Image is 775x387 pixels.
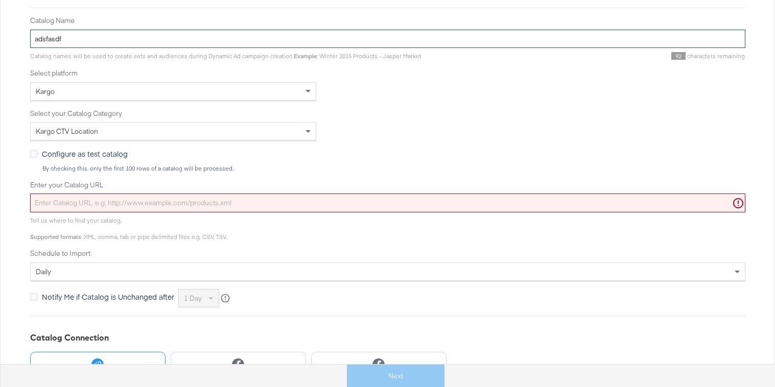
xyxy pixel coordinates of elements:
span: Catalog names will be used to create sets and audiences during Dynamic Ad campaign creation. : Wi... [30,52,421,60]
span: 1 day [184,294,202,303]
span: Tell us where to find your catalog. : XML, comma, tab or pipe delimited files e.g. CSV, TSV. [30,216,227,240]
strong: Example [294,52,317,60]
label: Select platform [30,68,745,78]
div: By checking this, only the first 100 rows of a catalog will be processed. [42,165,745,172]
label: Select your Catalog Category [30,109,745,118]
label: Enter your Catalog URL [30,180,745,190]
label: Schedule to Import [30,249,745,258]
span: Kargo CTV Location [36,127,98,136]
input: Name your catalog e.g. My Dynamic Product Catalog [30,30,745,49]
div: characters remaining [421,52,745,60]
span: Configure as test catalog [42,149,128,159]
strong: Supported formats [30,233,81,240]
span: Notify Me if Catalog is Unchanged after [42,292,174,302]
label: Catalog Name [30,16,745,26]
span: 92 [671,52,686,60]
span: Kargo [36,87,55,96]
div: Catalog Connection [30,332,745,344]
input: Enter Catalog URL, e.g. http://www.example.com/products.xml [30,194,745,212]
span: daily [36,267,51,276]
